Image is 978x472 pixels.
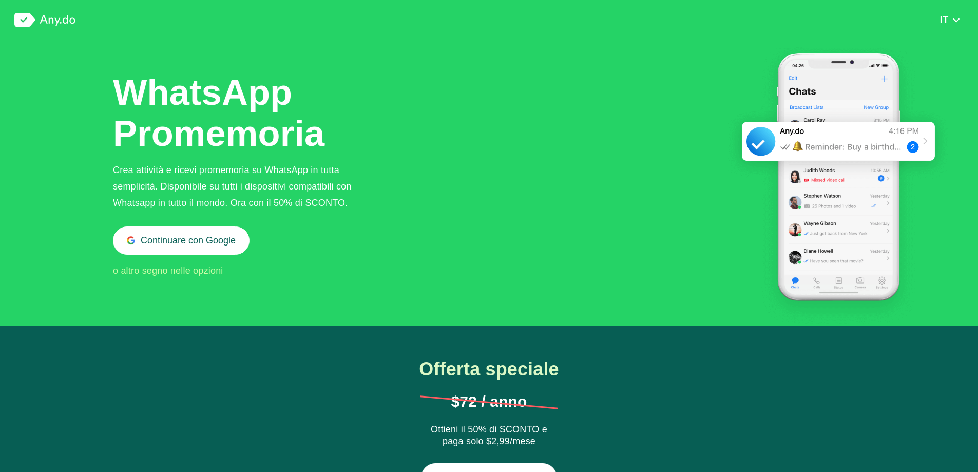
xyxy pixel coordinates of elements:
[113,226,250,255] button: Continuare con Google
[952,16,961,24] img: down
[420,394,558,409] h1: $72 / anno
[113,72,303,154] h1: WhatsApp Promemoria
[14,13,75,27] img: logo
[113,266,223,276] span: o altro segno nelle opzioni
[940,14,949,25] span: IT
[421,424,557,448] div: Ottieni il 50% di SCONTO e paga solo $2,99/mese
[113,162,362,211] div: Crea attività e ricevi promemoria su WhatsApp in tutta semplicità. Disponibile su tutti i disposi...
[394,359,584,380] h1: Offerta speciale
[937,14,964,25] button: IT
[728,40,949,326] img: WhatsApp Promemoria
